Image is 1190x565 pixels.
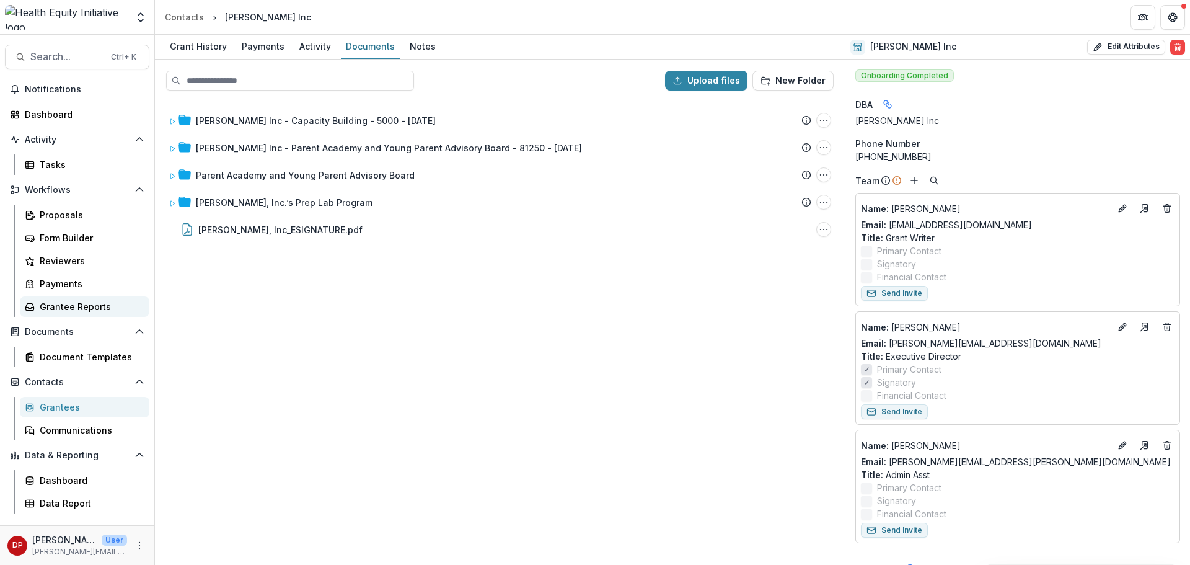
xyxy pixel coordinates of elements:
button: Open entity switcher [132,5,149,30]
button: Deletes [1160,438,1175,453]
nav: breadcrumb [160,8,316,26]
button: Send Invite [861,286,928,301]
div: Contacts [165,11,204,24]
span: Name : [861,203,889,214]
div: Documents [341,37,400,55]
div: Grantee Reports [40,300,139,313]
p: Team [855,174,879,187]
a: Grantees [20,397,149,417]
p: [PERSON_NAME] [861,321,1110,334]
div: Parent Academy and Young Parent Advisory Board [196,169,415,182]
button: Search [927,173,941,188]
div: [PHONE_NUMBER] [855,150,1180,163]
span: Title : [861,469,883,480]
span: Title : [861,233,883,243]
p: Grant Writer [861,231,1175,244]
span: Phone Number [855,137,920,150]
div: [PERSON_NAME], Inc.’s Prep Lab Program [196,196,372,209]
img: Health Equity Initiative logo [5,5,127,30]
a: Documents [341,35,400,59]
button: Edit [1115,319,1130,334]
a: Name: [PERSON_NAME] [861,439,1110,452]
a: Form Builder [20,228,149,248]
a: Communications [20,420,149,440]
div: Grantees [40,401,139,414]
div: Ctrl + K [108,50,139,64]
span: Signatory [877,376,916,389]
button: Send Invite [861,523,928,538]
div: [PERSON_NAME], Inc_ESIGNATURE.pdfJAMES, Inc_ESIGNATURE.pdf Options [164,217,836,242]
button: JAMES Inc - Parent Academy and Young Parent Advisory Board - 81250 - 1/1/2024 Options [816,140,831,155]
button: Deletes [1160,201,1175,216]
div: Proposals [40,208,139,221]
button: Upload files [665,71,747,91]
button: Parent Academy and Young Parent Advisory Board Options [816,167,831,182]
div: Notes [405,37,441,55]
button: Open Documents [5,322,149,342]
a: Go to contact [1135,317,1155,337]
p: [PERSON_NAME] [861,439,1110,452]
span: Data & Reporting [25,450,130,461]
span: Title : [861,351,883,362]
span: Financial Contact [877,389,946,402]
a: Name: [PERSON_NAME] [861,202,1110,215]
div: Dashboard [25,108,139,121]
a: Email: [EMAIL_ADDRESS][DOMAIN_NAME] [861,218,1032,231]
span: Contacts [25,377,130,388]
span: Activity [25,135,130,145]
a: Go to contact [1135,198,1155,218]
span: Primary Contact [877,481,941,494]
span: Search... [30,51,104,63]
span: Signatory [877,494,916,507]
a: Grantee Reports [20,296,149,317]
button: Open Contacts [5,372,149,392]
button: New Folder [752,71,834,91]
a: Contacts [160,8,209,26]
a: Dashboard [20,470,149,491]
button: More [132,538,147,553]
span: Email: [861,456,886,467]
a: Email: [PERSON_NAME][EMAIL_ADDRESS][DOMAIN_NAME] [861,337,1101,350]
a: Document Templates [20,347,149,367]
p: [PERSON_NAME] [861,202,1110,215]
button: Edit [1115,438,1130,453]
div: Document Templates [40,350,139,363]
span: Email: [861,338,886,349]
div: Form Builder [40,231,139,244]
div: Data Report [40,497,139,510]
a: Dashboard [5,104,149,125]
span: DBA [855,98,873,111]
div: [PERSON_NAME], Inc_ESIGNATURE.pdf [198,223,363,236]
p: Admin Asst [861,468,1175,481]
button: Send Invite [861,404,928,419]
div: [PERSON_NAME] Inc [855,114,1180,127]
button: Edit Attributes [1087,40,1165,55]
div: Payments [237,37,289,55]
span: Financial Contact [877,270,946,283]
button: Edit [1115,201,1130,216]
div: Dr. Janel Pasley [12,541,23,549]
div: [PERSON_NAME] Inc - Capacity Building - 5000 - [DATE]JAMES Inc - Capacity Building - 5000 - 1/1/2... [164,108,836,133]
div: [PERSON_NAME] Inc - Capacity Building - 5000 - [DATE] [196,114,436,127]
a: Payments [20,274,149,294]
p: User [102,535,127,546]
div: [PERSON_NAME] Inc - Parent Academy and Young Parent Advisory Board - 81250 - [DATE]JAMES Inc - Pa... [164,135,836,160]
span: Documents [25,327,130,337]
button: JAMES Inc - Capacity Building - 5000 - 1/1/2023 Options [816,113,831,128]
a: Grant History [165,35,232,59]
div: Reviewers [40,254,139,267]
button: James, Inc.’s Prep Lab Program Options [816,195,831,210]
button: Notifications [5,79,149,99]
button: Open Activity [5,130,149,149]
span: Primary Contact [877,244,941,257]
span: Name : [861,322,889,332]
button: Partners [1130,5,1155,30]
div: Parent Academy and Young Parent Advisory BoardParent Academy and Young Parent Advisory Board Options [164,162,836,187]
p: Executive Director [861,350,1175,363]
div: [PERSON_NAME], Inc.’s Prep Lab ProgramJames, Inc.’s Prep Lab Program Options [164,190,836,215]
div: Payments [40,277,139,290]
span: Email: [861,220,886,230]
button: Linked binding [878,94,897,114]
